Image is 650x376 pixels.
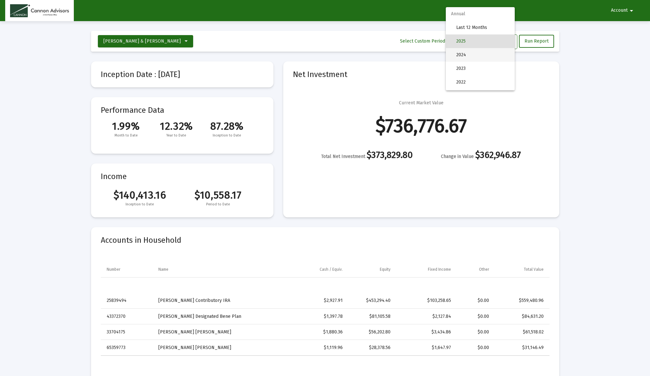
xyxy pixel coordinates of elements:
[456,62,510,75] span: 2023
[456,89,510,103] span: 2021
[456,48,510,62] span: 2024
[456,21,510,34] span: Last 12 Months
[446,7,515,21] span: Annual
[456,75,510,89] span: 2022
[456,34,510,48] span: 2025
